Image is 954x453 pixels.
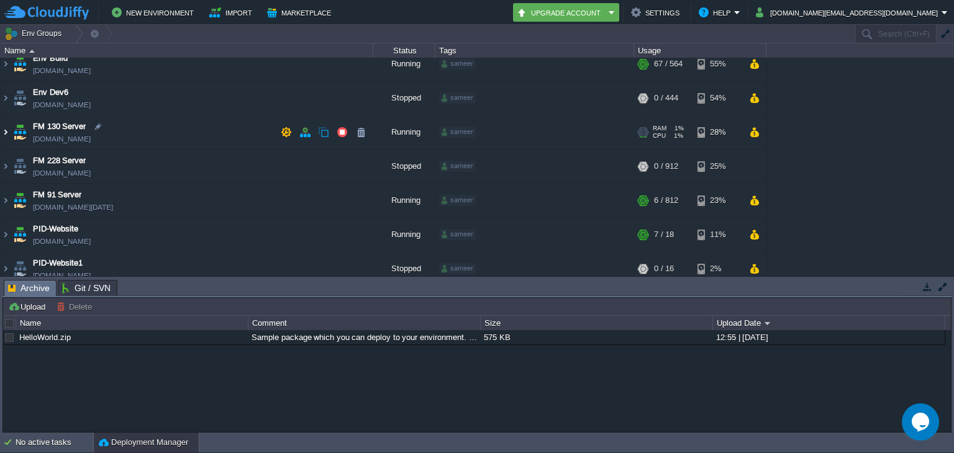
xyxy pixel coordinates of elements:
[654,81,678,115] div: 0 / 444
[1,218,11,251] img: AMDAwAAAACH5BAEAAAAALAAAAAABAAEAAAICRAEAOw==
[33,269,91,282] a: [DOMAIN_NAME]
[4,25,66,42] button: Env Groups
[653,125,666,132] span: RAM
[1,115,11,149] img: AMDAwAAAACH5BAEAAAAALAAAAAABAAEAAAICRAEAOw==
[654,47,683,81] div: 67 / 564
[1,184,11,217] img: AMDAwAAAACH5BAEAAAAALAAAAAABAAEAAAICRAEAOw==
[11,184,29,217] img: AMDAwAAAACH5BAEAAAAALAAAAAABAAEAAAICRAEAOw==
[1,150,11,183] img: AMDAwAAAACH5BAEAAAAALAAAAAABAAEAAAICRAEAOw==
[112,5,198,20] button: New Environment
[62,280,111,295] span: Git / SVN
[33,52,68,65] a: Env Build
[373,218,435,251] div: Running
[481,316,712,330] div: Size
[373,184,435,217] div: Running
[697,81,738,115] div: 54%
[33,65,91,77] span: [DOMAIN_NAME]
[697,184,738,217] div: 23%
[436,43,634,58] div: Tags
[19,333,71,342] a: HelloWorld.zip
[654,252,674,285] div: 0 / 16
[33,99,91,111] span: [DOMAIN_NAME]
[373,81,435,115] div: Stopped
[33,155,86,167] a: FM 228 Server
[697,150,738,183] div: 25%
[1,81,11,115] img: AMDAwAAAACH5BAEAAAAALAAAAAABAAEAAAICRAEAOw==
[653,132,666,140] span: CPU
[4,5,89,20] img: CloudJiffy
[11,115,29,149] img: AMDAwAAAACH5BAEAAAAALAAAAAABAAEAAAICRAEAOw==
[33,223,78,235] a: PID-Website
[756,5,942,20] button: [DOMAIN_NAME][EMAIL_ADDRESS][DOMAIN_NAME]
[57,301,96,312] button: Delete
[439,58,476,70] div: sameer
[439,161,476,172] div: sameer
[713,330,944,344] div: 12:55 | [DATE]
[439,127,476,138] div: sameer
[33,257,83,269] a: PID-Website1
[99,436,188,449] button: Deployment Manager
[16,433,93,452] div: No active tasks
[439,263,476,274] div: sameer
[1,43,373,58] div: Name
[697,218,738,251] div: 11%
[33,189,81,201] a: FM 91 Server
[33,120,86,133] a: FM 130 Server
[8,301,49,312] button: Upload
[209,5,256,20] button: Import
[714,316,945,330] div: Upload Date
[11,81,29,115] img: AMDAwAAAACH5BAEAAAAALAAAAAABAAEAAAICRAEAOw==
[29,50,35,53] img: AMDAwAAAACH5BAEAAAAALAAAAAABAAEAAAICRAEAOw==
[33,167,91,179] span: [DOMAIN_NAME]
[33,201,113,213] span: [DOMAIN_NAME][DATE]
[902,403,942,441] iframe: chat widget
[654,218,674,251] div: 7 / 18
[33,133,91,145] span: [DOMAIN_NAME]
[267,5,335,20] button: Marketplace
[697,47,738,81] div: 55%
[17,316,248,330] div: Name
[1,252,11,285] img: AMDAwAAAACH5BAEAAAAALAAAAAABAAEAAAICRAEAOw==
[249,316,480,330] div: Comment
[635,43,766,58] div: Usage
[631,5,683,20] button: Settings
[373,150,435,183] div: Stopped
[8,280,50,296] span: Archive
[481,330,712,344] div: 575 KB
[33,235,91,248] a: [DOMAIN_NAME]
[373,47,435,81] div: Running
[373,115,435,149] div: Running
[439,229,476,240] div: sameer
[248,330,479,344] div: Sample package which you can deploy to your environment. Feel free to delete and upload a package...
[33,86,68,99] a: Env Dev6
[654,150,678,183] div: 0 / 912
[699,5,734,20] button: Help
[373,252,435,285] div: Stopped
[697,115,738,149] div: 28%
[517,5,605,20] button: Upgrade Account
[1,47,11,81] img: AMDAwAAAACH5BAEAAAAALAAAAAABAAEAAAICRAEAOw==
[654,184,678,217] div: 6 / 812
[671,125,684,132] span: 1%
[439,92,476,104] div: sameer
[11,252,29,285] img: AMDAwAAAACH5BAEAAAAALAAAAAABAAEAAAICRAEAOw==
[374,43,435,58] div: Status
[11,150,29,183] img: AMDAwAAAACH5BAEAAAAALAAAAAABAAEAAAICRAEAOw==
[439,195,476,206] div: sameer
[697,252,738,285] div: 2%
[11,218,29,251] img: AMDAwAAAACH5BAEAAAAALAAAAAABAAEAAAICRAEAOw==
[671,132,683,140] span: 1%
[11,47,29,81] img: AMDAwAAAACH5BAEAAAAALAAAAAABAAEAAAICRAEAOw==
